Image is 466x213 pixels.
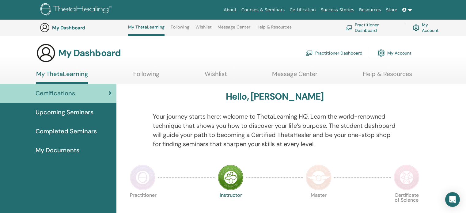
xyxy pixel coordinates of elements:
[36,127,97,136] span: Completed Seminars
[305,46,362,60] a: Practitioner Dashboard
[363,70,412,82] a: Help & Resources
[305,50,313,56] img: chalkboard-teacher.svg
[52,25,113,31] h3: My Dashboard
[36,70,88,84] a: My ThetaLearning
[58,48,121,59] h3: My Dashboard
[133,70,159,82] a: Following
[272,70,317,82] a: Message Center
[413,21,444,34] a: My Account
[287,4,318,16] a: Certification
[413,23,419,32] img: cog.svg
[153,112,397,149] p: Your journey starts here; welcome to ThetaLearning HQ. Learn the world-renowned technique that sh...
[346,21,397,34] a: Practitioner Dashboard
[256,25,292,34] a: Help & Resources
[36,146,79,155] span: My Documents
[357,4,384,16] a: Resources
[195,25,212,34] a: Wishlist
[36,108,93,117] span: Upcoming Seminars
[318,4,357,16] a: Success Stories
[346,25,352,30] img: chalkboard-teacher.svg
[384,4,400,16] a: Store
[130,165,156,190] img: Practitioner
[394,165,419,190] img: Certificate of Science
[128,25,165,36] a: My ThetaLearning
[218,25,250,34] a: Message Center
[239,4,287,16] a: Courses & Seminars
[36,43,56,63] img: generic-user-icon.jpg
[221,4,239,16] a: About
[171,25,189,34] a: Following
[306,165,332,190] img: Master
[377,46,411,60] a: My Account
[40,3,114,17] img: logo.png
[36,89,75,98] span: Certifications
[377,48,385,58] img: cog.svg
[218,165,244,190] img: Instructor
[445,192,460,207] div: Open Intercom Messenger
[40,23,50,32] img: generic-user-icon.jpg
[205,70,227,82] a: Wishlist
[226,91,324,102] h3: Hello, [PERSON_NAME]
